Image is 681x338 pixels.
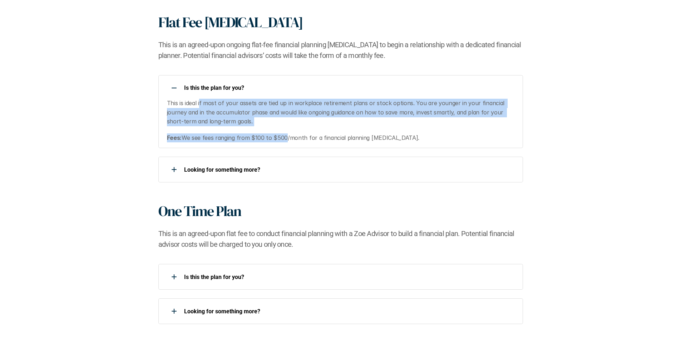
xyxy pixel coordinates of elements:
[184,308,514,315] p: Looking for something more?​
[158,14,303,31] h1: Flat Fee [MEDICAL_DATA]
[158,39,523,61] h2: This is an agreed-upon ongoing flat-fee financial planning [MEDICAL_DATA] to begin a relationship...
[167,134,182,141] strong: Fees:
[158,228,523,250] h2: This is an agreed-upon flat fee to conduct financial planning with a Zoe Advisor to build a finan...
[158,202,241,220] h1: One Time Plan
[184,84,514,91] p: Is this the plan for you?​
[167,99,514,126] p: This is ideal if most of your assets are tied up in workplace retirement plans or stock options. ...
[184,166,514,173] p: Looking for something more?​
[184,274,514,280] p: Is this the plan for you?​
[167,133,514,143] p: We see fees ranging from $100 to $500/month for a financial planning [MEDICAL_DATA].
